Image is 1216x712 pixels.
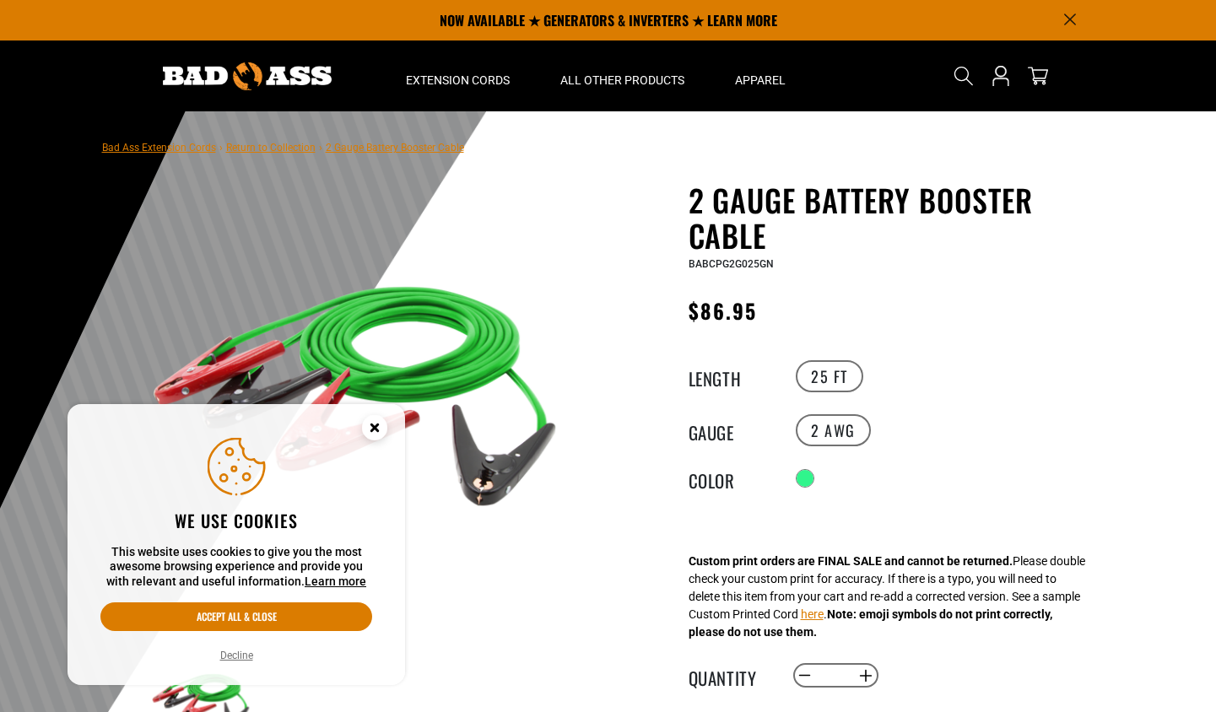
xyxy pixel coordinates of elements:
aside: Cookie Consent [68,404,405,686]
img: green [152,186,559,592]
legend: Color [689,467,773,489]
strong: Custom print orders are FINAL SALE and cannot be returned. [689,554,1013,568]
a: Bad Ass Extension Cords [102,142,216,154]
span: › [219,142,223,154]
img: Bad Ass Extension Cords [163,62,332,90]
span: All Other Products [560,73,684,88]
a: Return to Collection [226,142,316,154]
span: BABCPG2G025GN [689,258,774,270]
summary: Extension Cords [381,40,535,111]
button: here [801,606,824,623]
button: Decline [215,647,258,664]
span: › [319,142,322,154]
summary: All Other Products [535,40,710,111]
span: Apparel [735,73,786,88]
summary: Search [950,62,977,89]
label: 2 AWG [796,414,871,446]
div: Please double check your custom print for accuracy. If there is a typo, you will need to delete t... [689,553,1085,641]
p: This website uses cookies to give you the most awesome browsing experience and provide you with r... [100,545,372,590]
button: Accept all & close [100,602,372,631]
span: $86.95 [689,295,757,326]
span: 2 Gauge Battery Booster Cable [326,142,464,154]
label: 25 FT [796,360,863,392]
legend: Length [689,365,773,387]
a: Learn more [305,574,366,588]
strong: Note: emoji symbols do not print correctly, please do not use them. [689,607,1052,639]
legend: Gauge [689,419,773,441]
summary: Apparel [710,40,811,111]
h1: 2 Gauge Battery Booster Cable [689,182,1102,253]
label: Quantity [689,665,773,687]
h2: We use cookies [100,510,372,531]
span: Extension Cords [406,73,510,88]
nav: breadcrumbs [102,137,464,157]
